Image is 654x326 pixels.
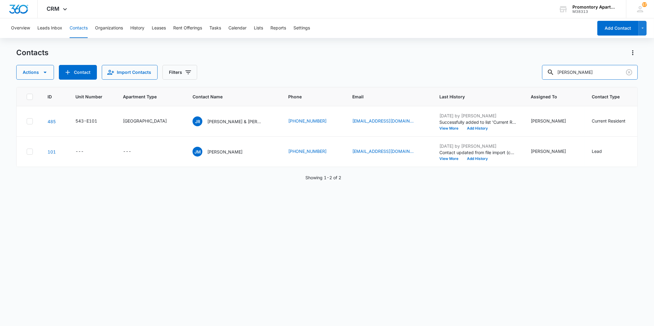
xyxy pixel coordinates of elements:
[439,149,516,156] p: Contact updated from file import (contacts-20231023190550 - contacts-20231023190550.csv.csv): --
[592,148,602,154] div: Lead
[207,149,243,155] p: [PERSON_NAME]
[37,18,62,38] button: Leads Inbox
[163,65,197,80] button: Filters
[439,157,463,161] button: View More
[193,147,254,157] div: Contact Name - Jessie Melton - Select to Edit Field
[531,118,566,124] div: [PERSON_NAME]
[123,148,131,155] div: ---
[592,148,613,155] div: Contact Type - Lead - Select to Edit Field
[531,148,566,154] div: [PERSON_NAME]
[293,18,310,38] button: Settings
[642,2,647,7] div: notifications count
[592,118,637,125] div: Contact Type - Current Resident - Select to Edit Field
[123,148,142,155] div: Apartment Type - - Select to Edit Field
[16,48,48,57] h1: Contacts
[531,148,577,155] div: Assigned To - Marta Aleman - Select to Edit Field
[352,148,425,155] div: Email - jessiekmelton@gmail.com - Select to Edit Field
[75,148,95,155] div: Unit Number - - Select to Edit Field
[209,18,221,38] button: Tasks
[48,93,52,100] span: ID
[130,18,144,38] button: History
[628,48,638,58] button: Actions
[597,21,639,36] button: Add Contact
[592,118,625,124] div: Current Resident
[95,18,123,38] button: Organizations
[270,18,286,38] button: Reports
[59,65,97,80] button: Add Contact
[439,93,507,100] span: Last History
[288,148,338,155] div: Phone - (970) 430-7246 - Select to Edit Field
[288,118,338,125] div: Phone - (360) 472-0095 - Select to Edit Field
[592,93,628,100] span: Contact Type
[75,118,108,125] div: Unit Number - 543-E101 - Select to Edit Field
[531,93,568,100] span: Assigned To
[173,18,202,38] button: Rent Offerings
[439,119,516,125] p: Successfully added to list 'Current Residents '.
[123,118,167,124] div: [GEOGRAPHIC_DATA]
[75,118,97,124] div: 543-E101
[531,118,577,125] div: Assigned To - Marta Aleman - Select to Edit Field
[254,18,263,38] button: Lists
[439,127,463,130] button: View More
[228,18,247,38] button: Calendar
[16,65,54,80] button: Actions
[572,9,617,14] div: account id
[193,116,273,126] div: Contact Name - JESSIE ROBERTS & CALEB MELTON - Select to Edit Field
[463,157,492,161] button: Add History
[75,93,108,100] span: Unit Number
[123,93,178,100] span: Apartment Type
[542,65,638,80] input: Search Contacts
[305,174,341,181] p: Showing 1-2 of 2
[439,112,516,119] p: [DATE] by [PERSON_NAME]
[352,118,425,125] div: Email - CALEBDWORD@GMAIL.COM - Select to Edit Field
[11,18,30,38] button: Overview
[48,149,56,154] a: Navigate to contact details page for Jessie Melton
[642,2,647,7] span: 57
[288,118,327,124] a: [PHONE_NUMBER]
[352,93,416,100] span: Email
[102,65,158,80] button: Import Contacts
[463,127,492,130] button: Add History
[48,119,56,124] a: Navigate to contact details page for JESSIE ROBERTS & CALEB MELTON
[207,118,262,125] p: [PERSON_NAME] & [PERSON_NAME]
[47,6,60,12] span: CRM
[70,18,88,38] button: Contacts
[193,116,202,126] span: JR
[439,143,516,149] p: [DATE] by [PERSON_NAME]
[193,147,202,157] span: JM
[572,5,617,9] div: account name
[152,18,166,38] button: Leases
[624,67,634,77] button: Clear
[193,93,265,100] span: Contact Name
[288,148,327,154] a: [PHONE_NUMBER]
[75,148,84,155] div: ---
[352,118,414,124] a: [EMAIL_ADDRESS][DOMAIN_NAME]
[352,148,414,154] a: [EMAIL_ADDRESS][DOMAIN_NAME]
[123,118,178,125] div: Apartment Type - Dorset - Select to Edit Field
[288,93,329,100] span: Phone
